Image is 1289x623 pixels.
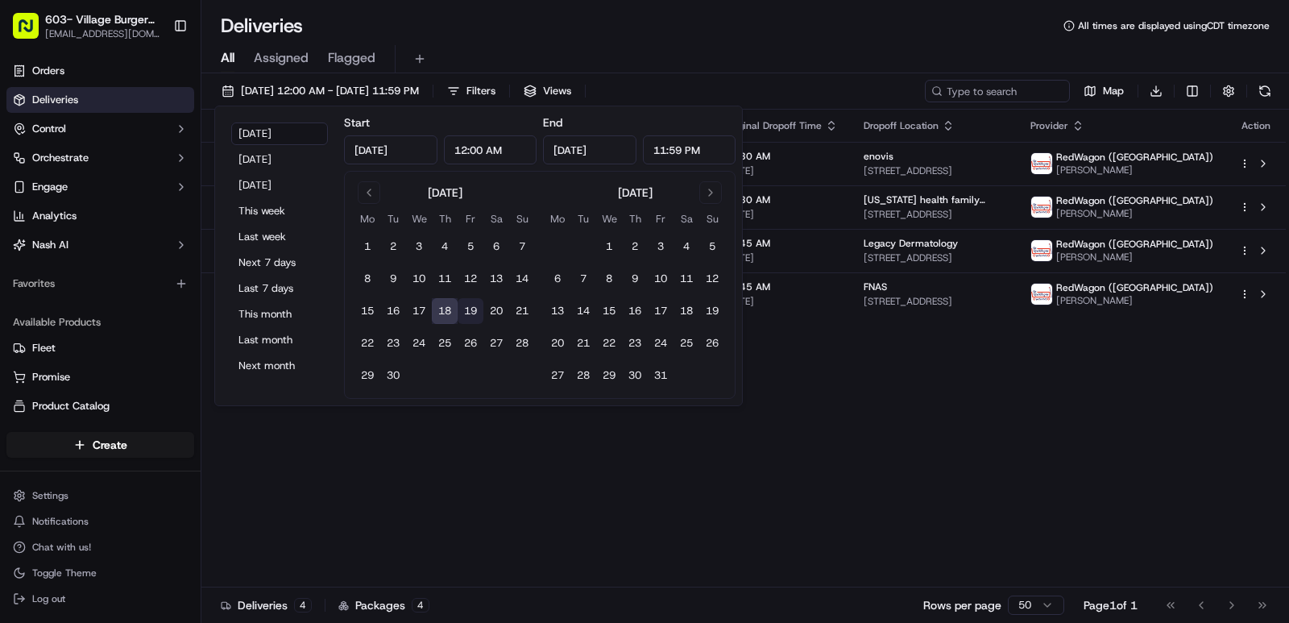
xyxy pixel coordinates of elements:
[358,181,380,204] button: Go to previous month
[45,27,160,40] button: [EMAIL_ADDRESS][DOMAIN_NAME]
[344,135,437,164] input: Date
[458,330,483,356] button: 26
[32,592,65,605] span: Log out
[1056,194,1213,207] span: RedWagon ([GEOGRAPHIC_DATA])
[32,515,89,528] span: Notifications
[254,48,309,68] span: Assigned
[6,562,194,584] button: Toggle Theme
[699,266,725,292] button: 12
[354,330,380,356] button: 22
[674,298,699,324] button: 18
[724,295,838,308] span: [DATE]
[412,598,429,613] div: 4
[864,295,1005,308] span: [STREET_ADDRESS]
[622,266,648,292] button: 9
[622,234,648,260] button: 2
[32,489,68,502] span: Settings
[6,203,194,229] a: Analytics
[1084,597,1138,613] div: Page 1 of 1
[55,154,264,170] div: Start new chat
[432,330,458,356] button: 25
[16,154,45,183] img: 1736555255976-a54dd68f-1ca7-489b-9aae-adbdc363a1c4
[509,210,535,227] th: Sunday
[1239,119,1273,132] div: Action
[1031,197,1052,218] img: time_to_eat_nevada_logo
[458,298,483,324] button: 19
[32,209,77,223] span: Analytics
[864,280,887,293] span: FNAS
[6,309,194,335] div: Available Products
[596,330,622,356] button: 22
[724,150,838,163] span: 11:30 AM
[674,234,699,260] button: 4
[428,185,462,201] div: [DATE]
[674,330,699,356] button: 25
[231,329,328,351] button: Last month
[648,298,674,324] button: 17
[699,181,722,204] button: Go to next month
[432,234,458,260] button: 4
[32,567,97,579] span: Toggle Theme
[354,266,380,292] button: 8
[648,330,674,356] button: 24
[440,80,503,102] button: Filters
[864,164,1005,177] span: [STREET_ADDRESS]
[10,227,130,256] a: 📗Knowledge Base
[1031,240,1052,261] img: time_to_eat_nevada_logo
[648,363,674,388] button: 31
[699,298,725,324] button: 19
[432,298,458,324] button: 18
[294,598,312,613] div: 4
[543,84,571,98] span: Views
[380,210,406,227] th: Tuesday
[130,227,265,256] a: 💻API Documentation
[32,541,91,554] span: Chat with us!
[380,266,406,292] button: 9
[114,272,195,285] a: Powered byPylon
[344,115,370,130] label: Start
[6,87,194,113] a: Deliveries
[596,298,622,324] button: 15
[1056,238,1213,251] span: RedWagon ([GEOGRAPHIC_DATA])
[648,266,674,292] button: 10
[32,341,56,355] span: Fleet
[724,119,822,132] span: Original Dropoff Time
[458,210,483,227] th: Friday
[483,266,509,292] button: 13
[16,16,48,48] img: Nash
[406,266,432,292] button: 10
[1103,84,1124,98] span: Map
[432,266,458,292] button: 11
[6,393,194,419] button: Product Catalog
[483,330,509,356] button: 27
[545,210,570,227] th: Monday
[32,238,68,252] span: Nash AI
[545,363,570,388] button: 27
[136,235,149,248] div: 💻
[509,234,535,260] button: 7
[32,151,89,165] span: Orchestrate
[674,210,699,227] th: Saturday
[483,298,509,324] button: 20
[13,370,188,384] a: Promise
[545,298,570,324] button: 13
[1056,164,1213,177] span: [PERSON_NAME]
[231,200,328,222] button: This week
[231,251,328,274] button: Next 7 days
[6,232,194,258] button: Nash AI
[16,235,29,248] div: 📗
[509,298,535,324] button: 21
[674,266,699,292] button: 11
[699,234,725,260] button: 5
[6,510,194,533] button: Notifications
[864,193,1005,206] span: [US_STATE] health family clinic
[45,11,160,27] span: 603- Village Burger Bar- Legacy Plano
[354,234,380,260] button: 1
[724,237,838,250] span: 11:45 AM
[1030,119,1068,132] span: Provider
[516,80,578,102] button: Views
[596,266,622,292] button: 8
[406,330,432,356] button: 24
[338,597,429,613] div: Packages
[6,484,194,507] button: Settings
